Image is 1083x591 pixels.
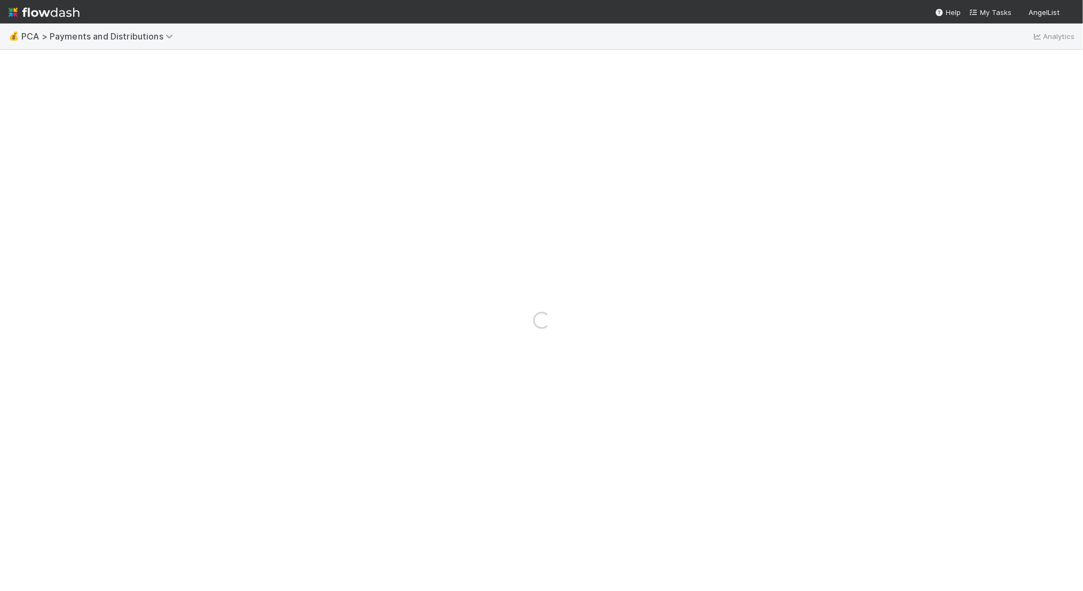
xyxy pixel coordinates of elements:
[969,7,1011,18] a: My Tasks
[935,7,961,18] div: Help
[1029,8,1060,17] span: AngelList
[969,8,1011,17] span: My Tasks
[1064,7,1074,18] img: avatar_f32b584b-9fa7-42e4-bca2-ac5b6bf32423.png
[9,3,80,21] img: logo-inverted-e16ddd16eac7371096b0.svg
[21,31,178,42] span: PCA > Payments and Distributions
[1032,30,1074,43] a: Analytics
[9,31,19,41] span: 💰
